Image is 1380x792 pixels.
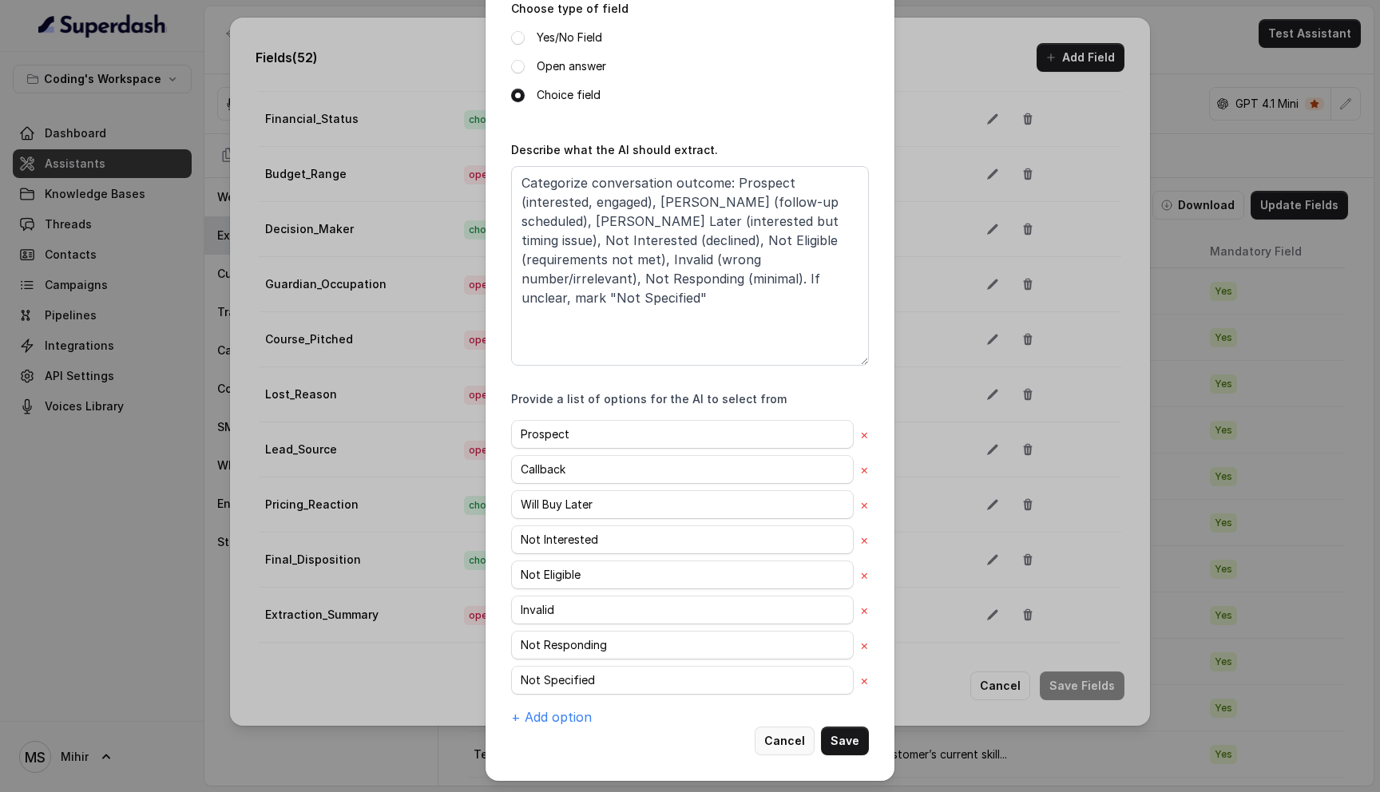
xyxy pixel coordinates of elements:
button: × [860,671,869,690]
button: × [860,495,869,514]
button: Save [821,727,869,755]
input: Option 8 [511,666,854,695]
button: × [860,565,869,584]
input: Option 6 [511,596,854,624]
label: Yes/No Field [537,28,602,47]
label: Open answer [537,57,606,76]
button: × [860,425,869,444]
button: × [860,460,869,479]
button: × [860,530,869,549]
input: Option 4 [511,525,854,554]
input: Option 2 [511,455,854,484]
textarea: Categorize conversation outcome: Prospect (interested, engaged), [PERSON_NAME] (follow-up schedul... [511,166,869,366]
label: Choice field [537,85,601,105]
input: Option 1 [511,420,854,449]
input: Option 3 [511,490,854,519]
label: Provide a list of options for the AI to select from [511,391,787,407]
label: Choose type of field [511,2,629,15]
button: + Add option [511,707,592,727]
input: Option 5 [511,560,854,589]
button: × [860,636,869,655]
label: Describe what the AI should extract. [511,143,718,156]
input: Option 7 [511,631,854,659]
button: × [860,600,869,620]
button: Cancel [755,727,815,755]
